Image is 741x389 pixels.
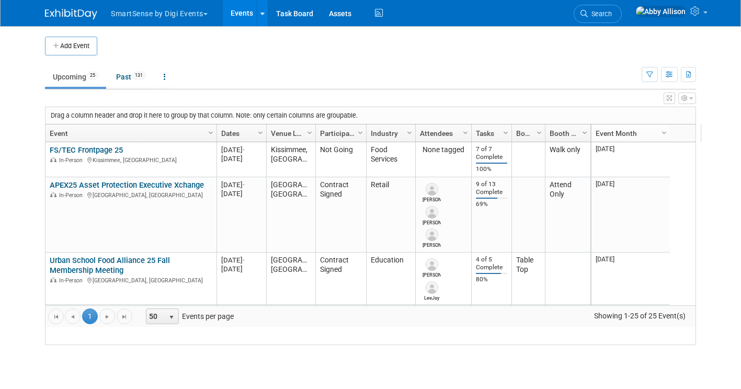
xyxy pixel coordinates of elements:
span: - [243,146,245,154]
div: [GEOGRAPHIC_DATA], [GEOGRAPHIC_DATA] [50,276,212,284]
span: Go to the first page [52,313,60,321]
div: 69% [476,200,507,208]
td: Kissimmee, [GEOGRAPHIC_DATA] [266,142,315,177]
a: FS/TEC Frontpage 25 [50,145,123,155]
span: Column Settings [207,129,215,137]
div: LeeJay Moreno [423,294,441,302]
a: Past131 [108,67,154,87]
div: 80% [476,276,507,283]
span: Column Settings [580,129,589,137]
div: 4 of 5 Complete [476,256,507,271]
a: Go to the previous page [65,308,81,324]
a: Column Settings [534,124,545,140]
span: Column Settings [660,129,668,137]
a: Column Settings [206,124,217,140]
td: [GEOGRAPHIC_DATA], [GEOGRAPHIC_DATA] [266,305,315,357]
img: Sara Kaster [426,228,438,241]
span: Column Settings [356,129,364,137]
div: Laura Wisdom [423,271,441,279]
span: In-Person [59,192,86,199]
a: Column Settings [460,124,472,140]
a: Go to the last page [117,308,132,324]
a: Event Month [596,124,663,142]
a: Dates [221,124,259,142]
a: Urban School Food Alliance 25 Fall Membership Meeting [50,256,170,275]
span: Column Settings [535,129,543,137]
div: Fran Tasker [423,196,441,203]
td: [DATE] [591,253,670,305]
div: 9 of 13 Complete [476,180,507,196]
img: ExhibitDay [45,9,97,19]
td: [GEOGRAPHIC_DATA], [GEOGRAPHIC_DATA] [266,177,315,253]
td: 10x10 [511,305,545,357]
a: Column Settings [355,124,367,140]
a: APEX25 Asset Protection Executive Xchange [50,180,204,190]
td: Retail [366,177,415,253]
a: Go to the next page [99,308,115,324]
button: Add Event [45,37,97,55]
span: Go to the previous page [69,313,77,321]
div: None tagged [420,145,466,155]
a: Upcoming25 [45,67,106,87]
td: Contract Signed [315,177,366,253]
td: 47 [545,305,590,357]
td: [DATE] [591,177,670,253]
img: Laura Wisdom [426,258,438,271]
a: Column Settings [404,124,416,140]
a: Column Settings [304,124,316,140]
img: In-Person Event [50,277,56,282]
img: Alex Yang [426,206,438,219]
a: Event [50,124,210,142]
td: Not Going [315,142,366,177]
img: In-Person Event [50,157,56,162]
div: [GEOGRAPHIC_DATA], [GEOGRAPHIC_DATA] [50,190,212,199]
td: Contract Signed [315,253,366,305]
img: LeeJay Moreno [426,281,438,294]
div: Kissimmee, [GEOGRAPHIC_DATA] [50,155,212,164]
span: In-Person [59,157,86,164]
span: Column Settings [305,129,314,137]
span: - [243,256,245,264]
div: [DATE] [221,145,261,154]
div: [DATE] [221,154,261,163]
div: [DATE] [221,265,261,273]
td: Contract Signed [315,305,366,357]
span: Column Settings [501,129,510,137]
a: Go to the first page [48,308,64,324]
td: Table Top [511,253,545,305]
a: Booth Number [550,124,584,142]
a: Search [574,5,622,23]
td: Food Services [366,142,415,177]
div: Sara Kaster [423,241,441,249]
div: 7 of 7 Complete [476,145,507,161]
div: 100% [476,165,507,173]
td: Food Services [366,305,415,357]
a: Column Settings [255,124,267,140]
span: Go to the next page [103,313,111,321]
a: Attendees [420,124,464,142]
div: [DATE] [221,256,261,265]
span: 25 [87,72,98,79]
span: Go to the last page [120,313,129,321]
img: Fran Tasker [426,183,438,196]
a: Booth Size [516,124,538,142]
span: Search [588,10,612,18]
div: Drag a column header and drop it here to group by that column. Note: only certain columns are gro... [45,107,696,124]
a: Column Settings [500,124,512,140]
img: Abby Allison [635,6,686,17]
span: Showing 1-25 of 25 Event(s) [585,308,696,323]
span: Column Settings [405,129,414,137]
td: [GEOGRAPHIC_DATA], [GEOGRAPHIC_DATA] [266,253,315,305]
img: In-Person Event [50,192,56,197]
a: Venue Location [271,124,309,142]
td: [DATE] [591,142,670,177]
a: Participation [320,124,359,142]
span: Events per page [133,308,244,324]
span: Column Settings [461,129,470,137]
span: 1 [82,308,98,324]
div: [DATE] [221,189,261,198]
td: Walk only [545,142,590,177]
td: [DATE] [591,305,670,357]
span: 50 [146,309,164,324]
a: Column Settings [579,124,591,140]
